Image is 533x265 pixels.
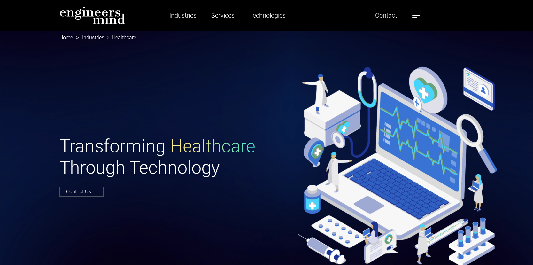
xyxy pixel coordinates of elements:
a: Contact Us [59,187,104,197]
a: Home [59,35,73,41]
span: Healthcare [170,136,255,157]
a: Services [209,8,237,23]
li: Healthcare [104,34,136,42]
a: Industries [82,35,104,41]
a: Contact [373,8,399,23]
h1: Transforming Through Technology [59,136,263,178]
a: Technologies [247,8,288,23]
a: Industries [167,8,199,23]
nav: breadcrumb [59,31,474,45]
img: logo [59,6,125,24]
